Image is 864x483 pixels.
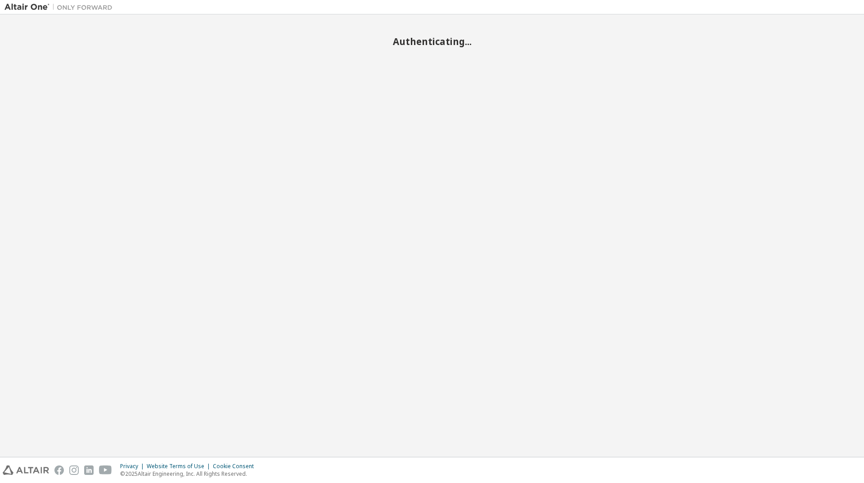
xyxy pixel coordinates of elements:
img: altair_logo.svg [3,465,49,475]
div: Cookie Consent [213,463,259,470]
img: Altair One [4,3,117,12]
img: youtube.svg [99,465,112,475]
p: © 2025 Altair Engineering, Inc. All Rights Reserved. [120,470,259,478]
img: facebook.svg [54,465,64,475]
h2: Authenticating... [4,36,859,47]
div: Website Terms of Use [147,463,213,470]
div: Privacy [120,463,147,470]
img: instagram.svg [69,465,79,475]
img: linkedin.svg [84,465,94,475]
